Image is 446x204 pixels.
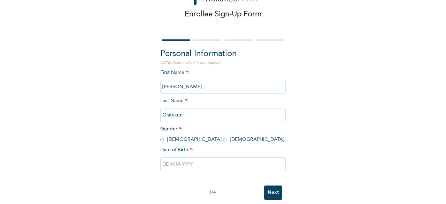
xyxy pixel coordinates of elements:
[160,70,286,89] span: First Name :
[264,186,282,200] input: Next
[160,108,286,122] input: Enter your last name
[160,98,286,118] span: Last Name :
[160,157,286,171] input: DD-MM-YYYY
[160,127,284,142] span: Gender : [DEMOGRAPHIC_DATA] [DEMOGRAPHIC_DATA]
[160,48,286,60] h2: Personal Information
[160,146,193,154] span: Date of Birth :
[160,189,264,196] div: 1 / 4
[160,60,286,66] p: NOTE: Fields marked (*) are required
[185,9,262,20] p: Enrollee Sign-Up Form
[160,80,286,94] input: Enter your first name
